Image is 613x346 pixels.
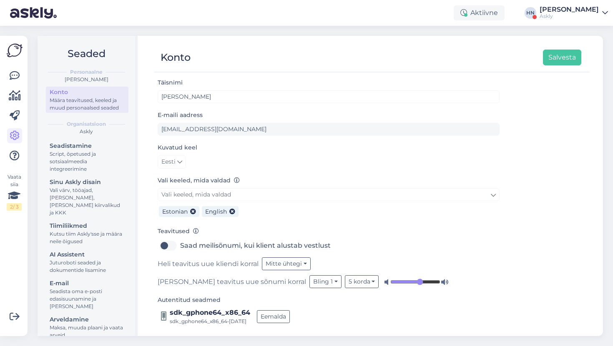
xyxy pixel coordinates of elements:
a: ArveldamineMaksa, muuda plaani ja vaata arveid [46,314,128,340]
span: English [205,208,227,215]
img: Askly Logo [7,42,23,58]
label: Saad meilisõnumi, kui klient alustab vestlust [180,239,331,252]
div: Sinu Askly disain [50,178,125,187]
div: Vaata siia [7,173,22,211]
div: Arveldamine [50,315,125,324]
div: AI Assistent [50,250,125,259]
div: Vali värv, tööajad, [PERSON_NAME], [PERSON_NAME] kiirvalikud ja KKK [50,187,125,217]
span: Vali keeled, mida valdad [161,191,231,198]
button: Bling 1 [309,275,342,288]
a: E-mailSeadista oma e-posti edasisuunamine ja [PERSON_NAME] [46,278,128,311]
a: SeadistamineScript, õpetused ja sotsiaalmeedia integreerimine [46,140,128,174]
button: Mitte ühtegi [262,257,311,270]
label: E-maili aadress [158,111,203,119]
label: Kuvatud keel [158,143,197,152]
a: Sinu Askly disainVali värv, tööajad, [PERSON_NAME], [PERSON_NAME] kiirvalikud ja KKK [46,177,128,218]
a: KontoMäära teavitused, keeled ja muud personaalsed seaded [46,87,128,113]
b: Organisatsioon [67,120,106,128]
label: Teavitused [158,227,199,236]
div: Maksa, muuda plaani ja vaata arveid [50,324,125,339]
div: Konto [161,50,191,65]
div: [PERSON_NAME] teavitus uue sõnumi korral [158,275,500,288]
div: Seadista oma e-posti edasisuunamine ja [PERSON_NAME] [50,288,125,310]
span: Estonian [162,208,188,215]
div: [PERSON_NAME] [44,76,128,83]
label: Autentitud seadmed [158,296,221,304]
a: Eesti [158,155,186,169]
label: Täisnimi [158,78,183,87]
b: Personaalne [70,68,103,76]
div: Seadistamine [50,142,125,150]
div: Aktiivne [454,5,505,20]
div: Askly [540,13,599,20]
div: Määra teavitused, keeled ja muud personaalsed seaded [50,97,125,112]
div: Heli teavitus uue kliendi korral [158,257,500,270]
div: Kutsu tiim Askly'sse ja määra neile õigused [50,230,125,245]
span: Eesti [161,157,176,167]
a: [PERSON_NAME]Askly [540,6,608,20]
div: Askly [44,128,128,135]
label: Vali keeled, mida valdad [158,176,240,185]
div: E-mail [50,279,125,288]
div: Konto [50,88,125,97]
div: Juturoboti seaded ja dokumentide lisamine [50,259,125,274]
div: Script, õpetused ja sotsiaalmeedia integreerimine [50,150,125,173]
a: TiimiliikmedKutsu tiim Askly'sse ja määra neile õigused [46,220,128,246]
a: AI AssistentJuturoboti seaded ja dokumentide lisamine [46,249,128,275]
button: 5 korda [345,275,379,288]
button: Eemalda [257,310,290,323]
div: Tiimiliikmed [50,222,125,230]
h2: Seaded [44,46,128,62]
a: Vali keeled, mida valdad [158,188,500,201]
input: Sisesta nimi [158,90,500,103]
div: sdk_gphone64_x86_64 [170,308,250,318]
input: Sisesta e-maili aadress [158,123,500,136]
div: 2 / 3 [7,203,22,211]
div: sdk_gphone64_x86_64 • [DATE] [170,318,250,325]
div: [PERSON_NAME] [540,6,599,13]
div: HN [525,7,536,19]
button: Salvesta [543,50,581,65]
